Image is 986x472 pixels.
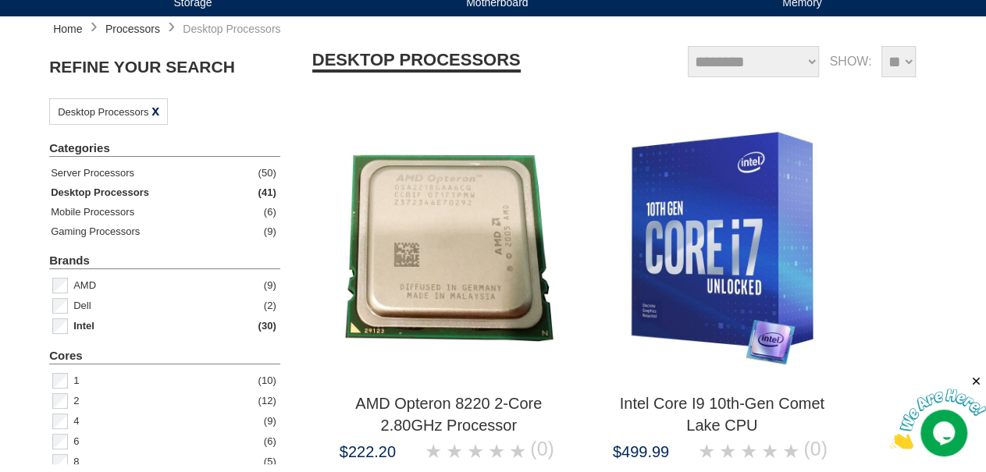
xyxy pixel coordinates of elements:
[258,371,276,390] div: ( 10 )
[51,222,140,241] div: Gaming Processors
[51,316,276,336] div: Filter Intel Desktop Processors
[51,391,276,411] div: Filter 2 Desktop Processors
[488,443,505,459] label: 4 rating
[258,163,276,183] div: ( 50 )
[467,443,484,459] label: 3 rating
[719,443,736,459] label: 2 rating
[73,411,79,431] label: 4
[258,316,276,335] div: ( 30 )
[613,112,831,385] img: Intel Core I9 10th-Gen Comet Lake CPU
[258,183,276,202] div: ( 41 )
[264,202,276,222] div: ( 6 )
[264,411,276,431] div: ( 9 )
[73,296,91,316] label: Dell
[312,50,521,73] p: DESKTOP PROCESSORS
[51,163,276,183] a: Filter Server Processors
[340,443,396,460] span: $222.20
[740,443,757,459] label: 3 rating
[101,23,164,35] a: Processors
[51,222,276,241] a: Filter Gaming Processors
[425,443,442,459] label: 1 rating
[446,443,463,459] label: 2 rating
[264,275,276,295] div: ( 9 )
[312,45,671,76] div: Desktop Processors 41 Results Found
[803,441,828,460] label: (0)
[264,222,276,241] div: ( 9 )
[91,13,98,37] span: ›
[51,183,276,202] a: Filter Desktop Processors
[889,374,986,449] iframe: chat widget
[73,371,79,391] label: 1
[51,275,276,296] div: Filter AMD Desktop Processors
[51,431,276,452] div: Filter 6 Desktop Processors
[73,275,96,296] label: AMD
[51,202,276,222] a: Filter Mobile Processors
[49,23,86,35] a: Home
[264,296,276,315] div: ( 2 )
[49,253,280,269] div: Heading Filter Desktop Processors by Brands
[530,441,554,460] label: (0)
[264,431,276,451] div: ( 6 )
[49,64,280,73] p: REFINE YOUR SEARCH
[73,431,79,452] label: 6
[51,163,134,183] div: Server Processors
[58,106,148,118] span: Filter Desktop Processors
[613,112,831,467] a: Intel Core I9 10th-Gen Comet Lake CPU and a price of $499.99
[258,391,276,410] div: ( 12 )
[51,202,134,222] div: Mobile Processors
[73,391,79,411] label: 2
[613,443,669,460] span: $499.99
[168,13,175,37] span: ›
[179,21,284,37] div: Desktop Processors
[51,371,276,391] div: Filter 1 Desktop Processors
[509,443,526,459] label: 5 rating
[51,296,276,316] div: Filter Dell Desktop Processors
[51,183,149,202] div: Desktop Processors
[73,316,94,336] label: Intel
[151,106,159,118] a: Cancel Filter
[620,395,824,434] span: Intel Core I9 10th-Gen Comet Lake CPU
[49,140,280,157] div: Heading Filter Desktop Processors by Categories
[782,443,799,459] label: 5 rating
[340,112,558,385] img: AMD Opteron 8220 2-Core 2.80GHz Processor
[51,452,276,472] div: Filter 8 Desktop Processors
[151,103,159,119] span: x
[264,452,276,471] div: ( 5 )
[355,395,542,434] span: AMD Opteron 8220 2-Core 2.80GHz Processor
[761,443,778,459] label: 4 rating
[340,112,558,467] a: AMD Opteron 8220 2-Core 2.80GHz Processor and a price of $222.20
[73,452,79,472] label: 8
[51,411,276,431] div: Filter 4 Desktop Processors
[698,443,715,459] label: 1 rating
[819,48,881,75] div: Show:
[49,348,280,364] div: Heading Filter Desktop Processors by Cores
